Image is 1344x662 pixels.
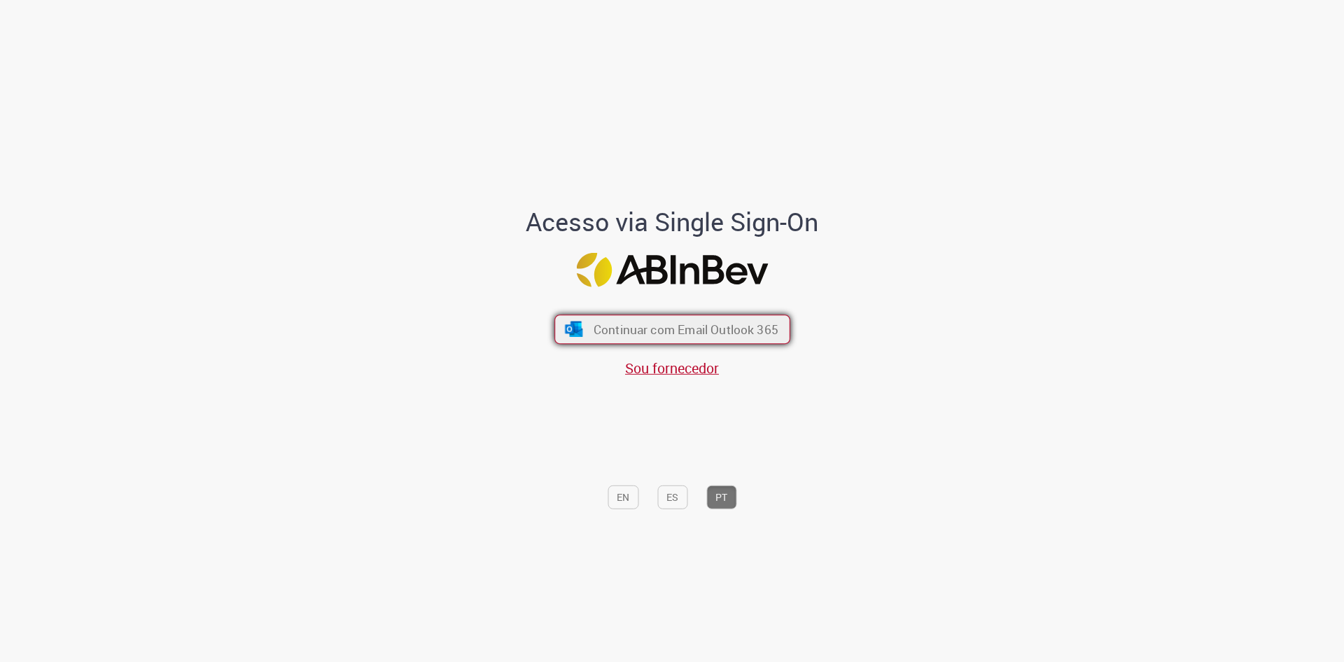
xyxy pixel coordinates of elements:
[625,359,719,378] a: Sou fornecedor
[593,322,778,338] span: Continuar com Email Outlook 365
[657,485,687,509] button: ES
[563,322,584,337] img: ícone Azure/Microsoft 360
[706,485,736,509] button: PT
[554,315,790,344] button: ícone Azure/Microsoft 360 Continuar com Email Outlook 365
[608,485,638,509] button: EN
[576,253,768,287] img: Logo ABInBev
[478,208,867,236] h1: Acesso via Single Sign-On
